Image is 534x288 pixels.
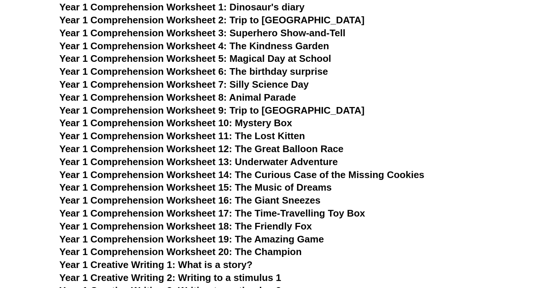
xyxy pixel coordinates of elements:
[59,66,328,77] a: Year 1 Comprehension Worksheet 6: The birthday surprise
[59,246,302,257] a: Year 1 Comprehension Worksheet 20: The Champion
[59,27,346,38] a: Year 1 Comprehension Worksheet 3: Superhero Show-and-Tell
[59,259,253,270] a: Year 1 Creative Writing 1: What is a story?
[59,234,324,245] a: Year 1 Comprehension Worksheet 19: The Amazing Game
[59,182,332,193] a: Year 1 Comprehension Worksheet 15: The Music of Dreams
[59,92,296,103] a: Year 1 Comprehension Worksheet 8: Animal Parade
[59,156,338,167] a: Year 1 Comprehension Worksheet 13: Underwater Adventure
[59,143,343,154] a: Year 1 Comprehension Worksheet 12: The Great Balloon Race
[59,208,365,219] a: Year 1 Comprehension Worksheet 17: The Time-Travelling Toy Box
[59,40,329,51] a: Year 1 Comprehension Worksheet 4: The Kindness Garden
[59,272,281,283] a: Year 1 Creative Writing 2: Writing to a stimulus 1
[407,204,534,288] iframe: Chat Widget
[59,105,365,116] a: Year 1 Comprehension Worksheet 9: Trip to [GEOGRAPHIC_DATA]
[59,1,304,13] a: Year 1 Comprehension Worksheet 1: Dinosaur's diary
[59,195,320,206] a: Year 1 Comprehension Worksheet 16: The Giant Sneezes
[59,130,305,141] a: Year 1 Comprehension Worksheet 11: The Lost Kitten
[59,79,309,90] a: Year 1 Comprehension Worksheet 7: Silly Science Day
[59,221,312,232] a: Year 1 Comprehension Worksheet 18: The Friendly Fox
[59,117,292,128] a: Year 1 Comprehension Worksheet 10: Mystery Box
[59,169,424,180] a: Year 1 Comprehension Worksheet 14: The Curious Case of the Missing Cookies
[59,53,331,64] a: Year 1 Comprehension Worksheet 5: Magical Day at School
[59,14,365,26] a: Year 1 Comprehension Worksheet 2: Trip to [GEOGRAPHIC_DATA]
